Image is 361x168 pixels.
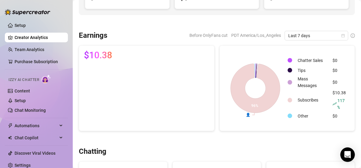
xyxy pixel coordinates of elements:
[15,151,55,156] a: Discover Viral Videos
[295,76,329,89] td: Mass Messages
[246,112,250,117] text: 👤
[340,147,355,162] div: Open Intercom Messenger
[42,75,51,83] img: AI Chatter
[295,111,329,121] td: Other
[15,89,30,93] a: Content
[295,66,329,75] td: Tips
[333,102,337,106] span: rise
[5,9,50,15] img: logo-BBDzfeDw.svg
[79,147,106,157] h3: Chatting
[189,31,228,40] span: Before OnlyFans cut
[15,47,44,52] a: Team Analytics
[15,163,31,168] a: Settings
[295,56,329,65] td: Chatter Sales
[15,98,26,103] a: Setup
[333,89,347,111] div: $10.38
[15,23,26,28] a: Setup
[295,89,329,111] td: Subscribes
[351,34,355,38] span: info-circle
[15,108,46,113] a: Chat Monitoring
[15,33,63,42] a: Creator Analytics
[333,57,347,64] div: $0
[84,50,112,60] span: $10.38
[288,31,345,40] span: Last 7 days
[79,31,107,40] h3: Earnings
[341,34,345,37] span: calendar
[337,98,344,110] span: 117 %
[8,136,12,140] img: Chat Copilot
[15,121,58,131] span: Automations
[333,113,347,119] div: $0
[8,123,13,128] span: thunderbolt
[333,67,347,74] div: $0
[8,77,39,83] span: Izzy AI Chatter
[15,59,58,64] a: Purchase Subscription
[231,31,281,40] span: PDT America/Los_Angeles
[15,133,58,143] span: Chat Copilot
[333,79,347,86] div: $0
